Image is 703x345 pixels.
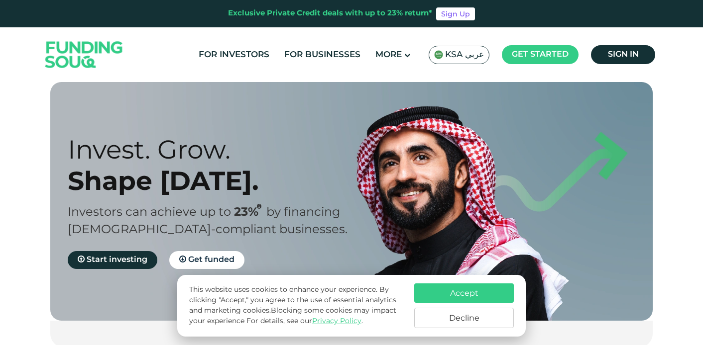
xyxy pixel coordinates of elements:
p: This website uses cookies to enhance your experience. By clicking "Accept," you agree to the use ... [189,285,404,327]
a: For Businesses [282,47,363,63]
a: Privacy Policy [312,318,361,325]
span: For details, see our . [246,318,363,325]
a: Sign Up [436,7,475,20]
span: Investors can achieve up to [68,207,231,218]
a: Start investing [68,251,157,269]
a: Get funded [169,251,244,269]
div: Shape [DATE]. [68,165,369,196]
a: For Investors [196,47,272,63]
span: Start investing [87,256,147,263]
span: Get started [512,51,569,58]
span: More [375,51,402,59]
span: Sign in [608,51,639,58]
a: Sign in [591,45,655,64]
button: Decline [414,308,514,328]
span: Blocking some cookies may impact your experience [189,307,396,325]
img: Logo [35,30,133,80]
img: SA Flag [434,50,443,59]
div: Invest. Grow. [68,134,369,165]
span: Get funded [188,256,234,263]
i: 23% IRR (expected) ~ 15% Net yield (expected) [257,204,261,209]
button: Accept [414,283,514,303]
span: KSA عربي [445,49,484,61]
span: 23% [234,207,266,218]
div: Exclusive Private Credit deals with up to 23% return* [228,8,432,19]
